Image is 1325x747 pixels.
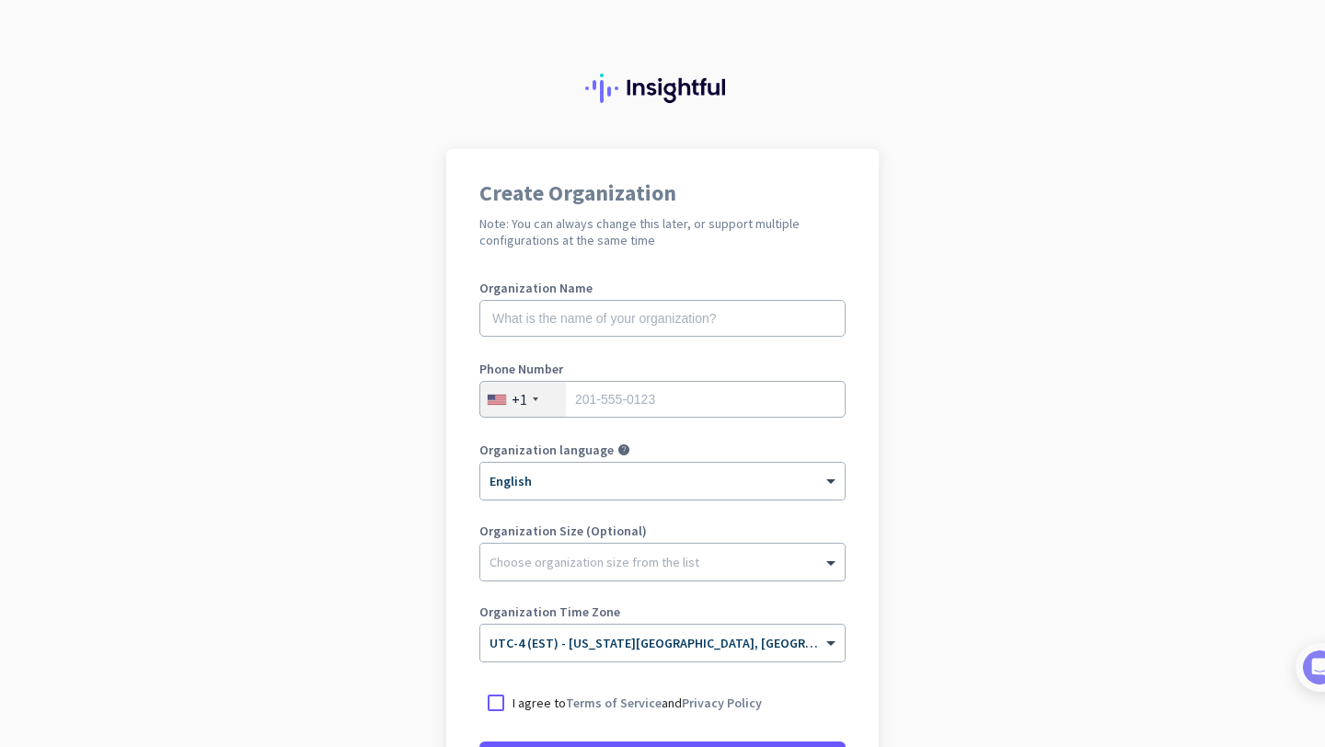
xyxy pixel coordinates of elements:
[479,282,846,294] label: Organization Name
[479,381,846,418] input: 201-555-0123
[479,215,846,248] h2: Note: You can always change this later, or support multiple configurations at the same time
[479,362,846,375] label: Phone Number
[513,694,762,712] p: I agree to and
[682,695,762,711] a: Privacy Policy
[617,443,630,456] i: help
[479,300,846,337] input: What is the name of your organization?
[585,74,740,103] img: Insightful
[479,524,846,537] label: Organization Size (Optional)
[566,695,662,711] a: Terms of Service
[512,390,527,408] div: +1
[479,605,846,618] label: Organization Time Zone
[479,443,614,456] label: Organization language
[479,182,846,204] h1: Create Organization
